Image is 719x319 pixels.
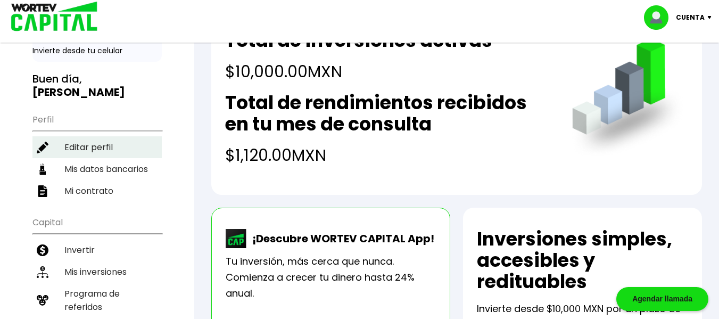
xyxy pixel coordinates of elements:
ul: Perfil [32,108,162,202]
p: Cuenta [676,10,705,26]
a: Invertir [32,239,162,261]
img: invertir-icon.b3b967d7.svg [37,244,48,256]
a: Editar perfil [32,136,162,158]
b: [PERSON_NAME] [32,85,125,100]
h2: Inversiones simples, accesibles y redituables [477,228,688,292]
p: Invierte desde tu celular [32,45,162,56]
img: icon-down [705,16,719,19]
h3: Buen día, [32,72,162,99]
img: profile-image [644,5,676,30]
a: Mis inversiones [32,261,162,283]
img: wortev-capital-app-icon [226,229,247,248]
img: grafica.516fef24.png [567,38,688,159]
h2: Total de rendimientos recibidos en tu mes de consulta [225,92,551,135]
a: Programa de referidos [32,283,162,318]
h2: Total de inversiones activas [225,30,492,51]
a: Mis datos bancarios [32,158,162,180]
div: Agendar llamada [616,287,708,311]
h4: $10,000.00 MXN [225,60,492,84]
img: contrato-icon.f2db500c.svg [37,185,48,197]
img: inversiones-icon.6695dc30.svg [37,266,48,278]
p: Tu inversión, más cerca que nunca. Comienza a crecer tu dinero hasta 24% anual. [226,253,436,301]
img: editar-icon.952d3147.svg [37,142,48,153]
a: Mi contrato [32,180,162,202]
img: datos-icon.10cf9172.svg [37,163,48,175]
img: recomiendanos-icon.9b8e9327.svg [37,295,48,306]
p: ¡Descubre WORTEV CAPITAL App! [247,231,434,247]
h4: $1,120.00 MXN [225,143,551,167]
